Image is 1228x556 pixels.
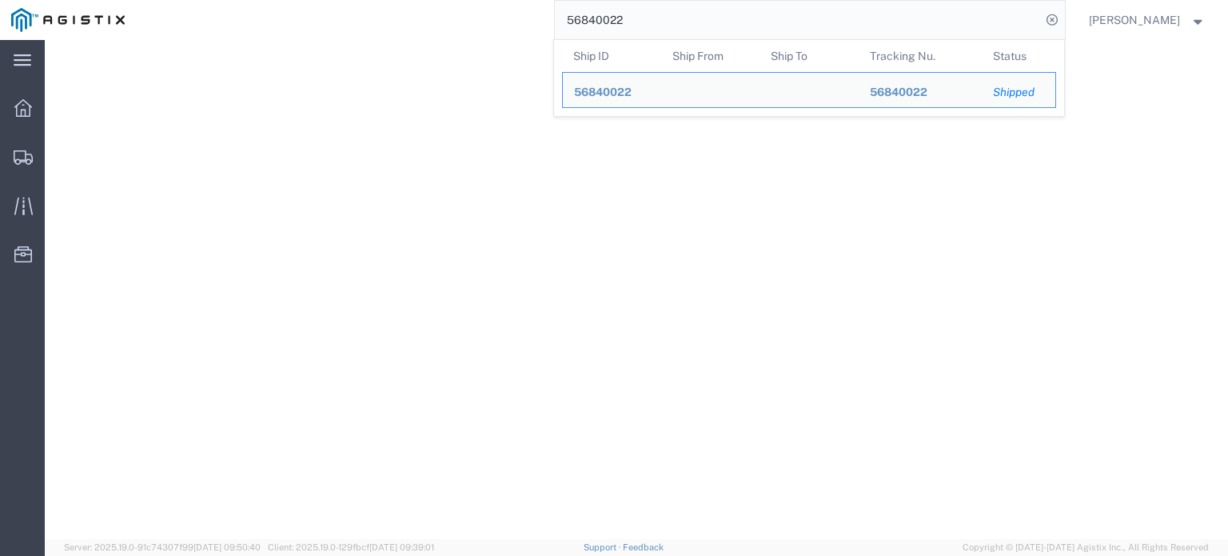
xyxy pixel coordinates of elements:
[369,542,434,552] span: [DATE] 09:39:01
[869,84,971,101] div: 56840022
[1089,11,1180,29] span: Rochelle Manzoni
[193,542,261,552] span: [DATE] 09:50:40
[11,8,125,32] img: logo
[574,84,650,101] div: 56840022
[760,40,859,72] th: Ship To
[574,86,632,98] span: 56840022
[660,40,760,72] th: Ship From
[993,84,1044,101] div: Shipped
[963,541,1209,554] span: Copyright © [DATE]-[DATE] Agistix Inc., All Rights Reserved
[45,40,1228,539] iframe: FS Legacy Container
[982,40,1056,72] th: Status
[268,542,434,552] span: Client: 2025.19.0-129fbcf
[858,40,982,72] th: Tracking Nu.
[623,542,664,552] a: Feedback
[555,1,1041,39] input: Search for shipment number, reference number
[64,542,261,552] span: Server: 2025.19.0-91c74307f99
[1088,10,1206,30] button: [PERSON_NAME]
[584,542,624,552] a: Support
[562,40,661,72] th: Ship ID
[562,40,1064,116] table: Search Results
[869,86,927,98] span: 56840022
